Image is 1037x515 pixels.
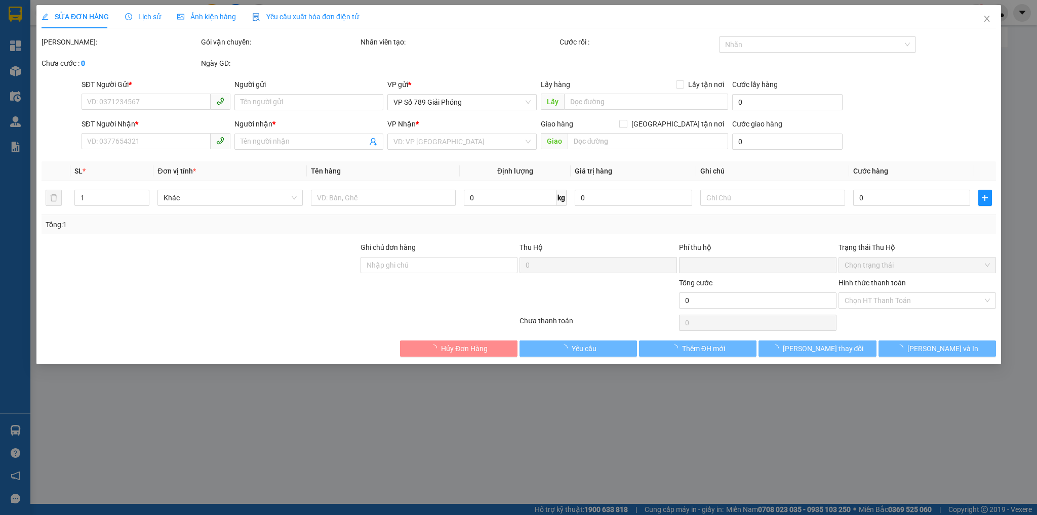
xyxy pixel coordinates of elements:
button: delete [46,190,62,206]
button: Close [972,5,1001,33]
span: Ảnh kiện hàng [177,13,236,21]
span: loading [430,345,441,352]
span: Cước hàng [853,167,888,175]
span: kg [556,190,567,206]
div: VP gửi [387,79,536,90]
span: Tên hàng [310,167,340,175]
button: [PERSON_NAME] và In [878,340,995,357]
span: close [982,15,990,23]
span: Lấy [540,94,564,110]
th: Ghi chú [696,161,849,181]
span: Tổng cước [679,279,712,287]
span: edit [42,13,49,20]
input: Ghi Chú [700,190,845,206]
span: phone [216,137,224,145]
button: Hủy Đơn Hàng [400,340,517,357]
span: Lấy tận nơi [684,79,728,90]
span: Đơn vị tính [157,167,195,175]
div: Tổng: 1 [46,219,401,230]
div: Cước rồi : [560,36,717,48]
span: plus [979,194,991,202]
button: [PERSON_NAME] thay đổi [759,340,876,357]
label: Cước giao hàng [732,120,782,128]
span: Lịch sử [125,13,161,21]
button: plus [978,190,992,206]
span: [GEOGRAPHIC_DATA] tận nơi [627,118,728,130]
span: loading [771,345,782,352]
input: Ghi chú đơn hàng [360,257,517,273]
input: Dọc đường [567,133,728,149]
span: phone [216,97,224,105]
div: SĐT Người Gửi [81,79,230,90]
span: Khác [164,190,296,205]
span: Yêu cầu xuất hóa đơn điện tử [252,13,359,21]
span: Thêm ĐH mới [682,343,725,354]
label: Hình thức thanh toán [839,279,906,287]
input: Dọc đường [564,94,728,110]
span: SL [74,167,82,175]
button: Thêm ĐH mới [639,340,756,357]
span: Giao [540,133,567,149]
div: Người gửi [234,79,383,90]
label: Ghi chú đơn hàng [360,243,416,251]
span: clock-circle [125,13,132,20]
b: 0 [81,59,85,67]
div: Ngày GD: [201,58,358,69]
div: [PERSON_NAME]: [42,36,199,48]
span: user-add [369,138,377,146]
span: Lấy hàng [540,80,570,89]
span: Định lượng [497,167,533,175]
input: VD: Bàn, Ghế [310,190,455,206]
span: Giao hàng [540,120,573,128]
span: VP Số 789 Giải Phóng [393,95,530,110]
label: Cước lấy hàng [732,80,777,89]
span: Giá trị hàng [575,167,612,175]
span: Hủy Đơn Hàng [441,343,488,354]
span: loading [896,345,907,352]
span: Yêu cầu [572,343,596,354]
div: Chưa cước : [42,58,199,69]
span: loading [671,345,682,352]
span: Chọn trạng thái [845,257,990,273]
input: Cước giao hàng [732,134,843,150]
span: picture [177,13,184,20]
div: Người nhận [234,118,383,130]
div: SĐT Người Nhận [81,118,230,130]
span: VP Nhận [387,120,416,128]
input: Cước lấy hàng [732,94,843,110]
div: Phí thu hộ [679,242,836,257]
img: icon [252,13,260,21]
button: Yêu cầu [520,340,637,357]
div: Gói vận chuyển: [201,36,358,48]
div: Trạng thái Thu Hộ [839,242,996,253]
span: Thu Hộ [520,243,543,251]
div: Nhân viên tạo: [360,36,557,48]
span: SỬA ĐƠN HÀNG [42,13,109,21]
span: loading [561,345,572,352]
span: [PERSON_NAME] thay đổi [782,343,863,354]
span: [PERSON_NAME] và In [907,343,978,354]
div: Chưa thanh toán [518,315,678,333]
